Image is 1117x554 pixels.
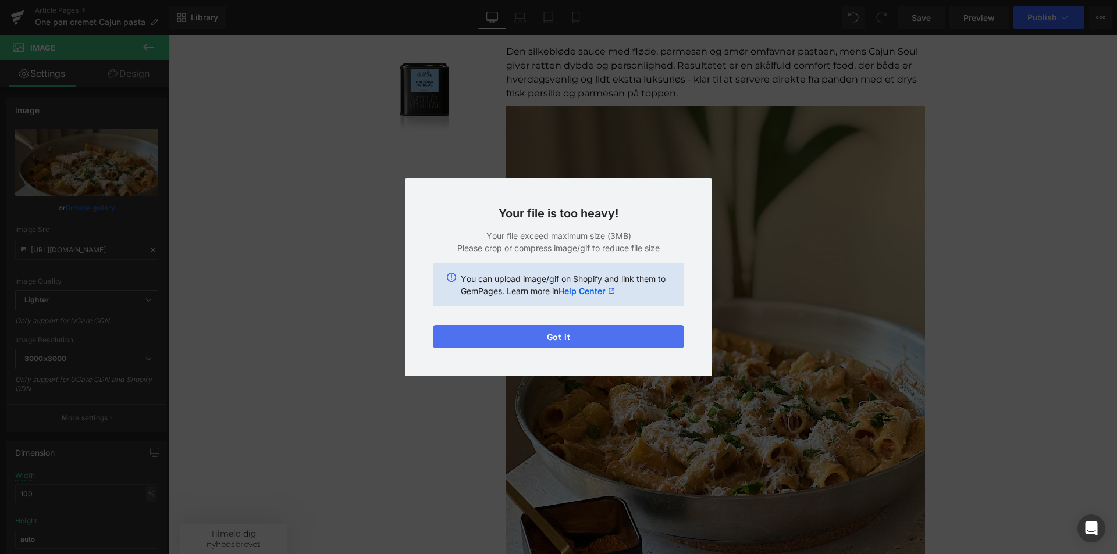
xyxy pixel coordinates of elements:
[558,285,615,297] a: Help Center
[338,10,757,66] p: Den silkebløde sauce med fløde, parmesan og smør omfavner pastaen, mens Cajun Soul giver retten d...
[433,230,684,242] p: Your file exceed maximum size (3MB)
[461,273,670,297] p: You can upload image/gif on Shopify and link them to GemPages. Learn more in
[433,325,684,348] button: Got it
[222,26,291,95] img: Italiensk Hvidløg, ØKO
[433,206,684,220] h3: Your file is too heavy!
[433,242,684,254] p: Please crop or compress image/gif to reduce file size
[1077,514,1105,542] div: Open Intercom Messenger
